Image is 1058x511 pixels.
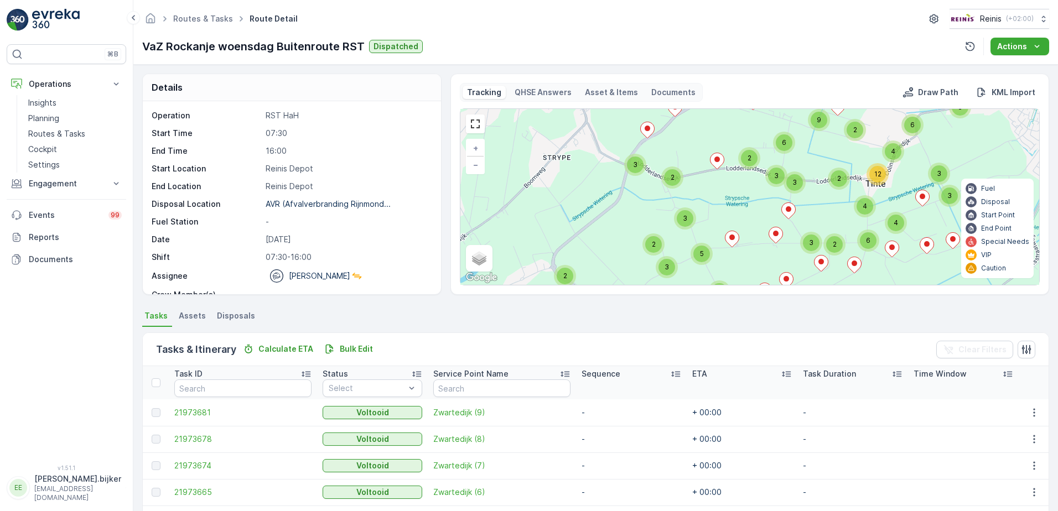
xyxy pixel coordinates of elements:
[152,234,261,245] p: Date
[910,121,915,129] span: 6
[433,434,571,445] span: Zwartedijk (8)
[266,199,391,208] p: AVR (Afvalverbranding Rijnmond...
[947,191,952,200] span: 3
[433,487,571,498] a: Zwartedijk (6)
[433,460,571,471] a: Zwartedijk (7)
[24,95,126,111] a: Insights
[898,86,963,99] button: Draw Path
[266,145,429,157] p: 16:00
[990,38,1049,55] button: Actions
[874,170,881,178] span: 12
[266,252,429,263] p: 07:30-16:00
[997,41,1027,52] p: Actions
[323,459,422,472] button: Voltooid
[473,160,479,169] span: −
[817,116,821,124] span: 9
[972,86,1040,99] button: KML Import
[894,218,898,227] span: 4
[853,126,857,134] span: 2
[828,168,850,190] div: 2
[652,240,656,248] span: 2
[266,234,429,245] p: [DATE]
[463,270,500,285] img: Google
[554,265,576,287] div: 2
[792,178,797,186] span: 3
[866,236,870,244] span: 6
[24,142,126,157] a: Cockpit
[863,202,867,210] span: 4
[992,87,1035,98] p: KML Import
[323,432,422,446] button: Voltooid
[782,138,786,147] span: 6
[356,407,389,418] p: Voltooid
[1006,14,1034,23] p: ( +02:00 )
[24,111,126,126] a: Planning
[152,145,261,157] p: End Time
[374,41,418,52] p: Dispatched
[107,50,118,59] p: ⌘B
[323,486,422,499] button: Voltooid
[29,178,104,189] p: Engagement
[844,119,866,141] div: 2
[700,249,704,258] span: 5
[748,154,751,162] span: 2
[687,452,797,479] td: + 00:00
[152,270,188,281] p: Assignee
[576,399,687,426] td: -
[174,460,312,471] span: 21973674
[144,310,168,321] span: Tasks
[266,110,429,121] p: RST HaH
[24,126,126,142] a: Routes & Tasks
[266,289,429,300] p: -
[882,140,904,163] div: 4
[773,132,795,154] div: 6
[683,214,687,222] span: 3
[784,171,806,194] div: 3
[152,181,261,192] p: End Location
[774,171,779,180] span: 3
[937,169,941,178] span: 3
[867,163,889,185] div: 12
[467,116,484,132] a: View Fullscreen
[981,224,1012,233] p: End Point
[651,87,696,98] p: Documents
[901,114,924,136] div: 6
[144,17,157,26] a: Homepage
[950,13,976,25] img: Reinis-Logo-Vrijstaand_Tekengebied-1-copy2_aBO4n7j.png
[665,263,669,271] span: 3
[958,344,1007,355] p: Clear Filters
[174,434,312,445] a: 21973678
[29,254,122,265] p: Documents
[950,9,1049,29] button: Reinis(+02:00)
[24,157,126,173] a: Settings
[885,212,907,234] div: 4
[808,109,830,131] div: 9
[981,251,992,259] p: VIP
[7,73,126,95] button: Operations
[369,40,423,53] button: Dispatched
[29,79,104,90] p: Operations
[938,185,961,207] div: 3
[981,184,995,193] p: Fuel
[661,166,683,189] div: 2
[258,343,313,354] p: Calculate ETA
[633,160,637,169] span: 3
[152,408,160,417] div: Toggle Row Selected
[29,232,122,243] p: Reports
[323,406,422,419] button: Voltooid
[473,143,478,153] span: +
[174,487,312,498] a: 21973665
[247,13,300,24] span: Route Detail
[656,256,678,278] div: 3
[323,368,348,379] p: Status
[7,465,126,471] span: v 1.51.1
[7,204,126,226] a: Events99
[111,211,120,220] p: 99
[238,342,318,356] button: Calculate ETA
[797,426,908,452] td: -
[266,128,429,139] p: 07:30
[691,243,713,265] div: 5
[28,113,59,124] p: Planning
